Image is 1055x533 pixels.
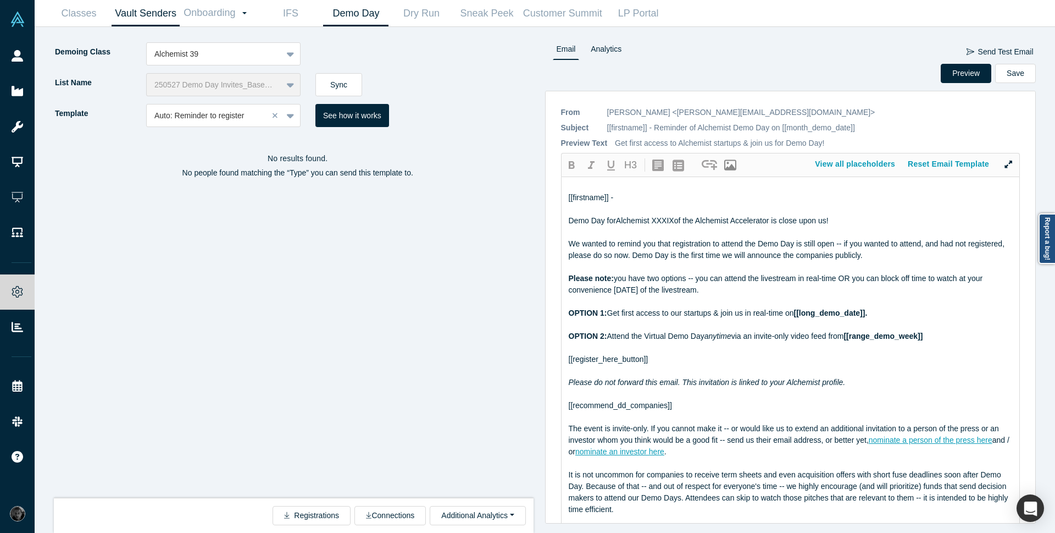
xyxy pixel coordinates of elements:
[616,216,674,225] span: Alchemist XXXIX
[323,1,388,26] a: Demo Day
[54,73,146,92] label: List Name
[869,436,992,444] a: nominate a person of the press here
[180,1,258,26] a: Onboarding
[388,1,454,26] a: Dry Run
[569,216,616,225] span: Demo Day for
[10,12,25,27] img: Alchemist Vault Logo
[569,355,648,364] span: [[register_here_button]]
[569,378,846,387] span: Please do not forward this email. This invitation is linked to your Alchemist profile.
[621,156,641,174] button: H3
[54,167,542,179] p: No people found matching the “Type” you can send this template to.
[1039,213,1055,264] a: Report a bug!
[902,155,996,174] button: Reset Email Template
[273,506,351,525] button: Registrations
[674,216,829,225] span: of the Alchemist Accelerator is close upon us!
[258,1,323,26] a: IFS
[569,239,1007,260] span: We wanted to remind you that registration to attend the Demo Day is still open -- if you wanted t...
[843,332,923,340] span: [[range_demo_week]]
[607,332,704,340] span: Attend the Virtual Demo Day
[519,1,606,26] a: Customer Summit
[561,107,599,118] p: From
[46,1,112,26] a: Classes
[569,332,607,340] span: OPTION 2:
[575,447,664,456] a: nominate an investor here
[112,1,180,26] a: Vault Senders
[995,64,1036,83] button: Save
[569,470,1010,514] span: It is not uncommon for companies to receive term sheets and even acquisition offers with short fu...
[569,274,614,283] span: Please note:
[315,104,389,127] button: See how it works
[569,401,672,410] span: [[recommend_dd_companies]]
[10,506,25,521] img: Rami C.'s Account
[561,138,608,149] p: Preview Text
[607,107,875,118] p: [PERSON_NAME] <[PERSON_NAME][EMAIL_ADDRESS][DOMAIN_NAME]>
[569,424,1001,444] span: The event is invite-only. If you cannot make it -- or would like us to extend an additional invit...
[553,42,580,60] a: Email
[587,42,625,60] a: Analytics
[54,154,542,163] h4: No results found.
[569,274,985,294] span: you have two options -- you can attend the livestream in real-time OR you can block off time to w...
[454,1,519,26] a: Sneak Peek
[966,42,1034,62] button: Send Test Email
[809,155,902,174] button: View all placeholders
[794,309,868,317] span: [[long_demo_date]].
[569,309,607,317] span: OPTION 1:
[430,506,525,525] button: Additional Analytics
[669,156,688,174] button: create uolbg-list-item
[731,332,844,340] span: via an invite-only video feed from
[354,506,426,525] button: Connections
[607,122,855,134] p: [[firstname]] - Reminder of Alchemist Demo Day on [[month_demo_date]]
[606,1,671,26] a: LP Portal
[704,332,731,340] span: anytime
[54,104,146,123] label: Template
[561,122,599,134] p: Subject
[607,309,794,317] span: Get first access to our startups & join us in real-time on
[664,447,667,456] span: .
[615,138,824,149] p: Get first access to Alchemist startups & join us for Demo Day!
[941,64,991,83] button: Preview
[569,193,614,202] span: [[firstname]] -
[54,42,146,62] label: Demoing Class
[315,73,362,96] button: Sync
